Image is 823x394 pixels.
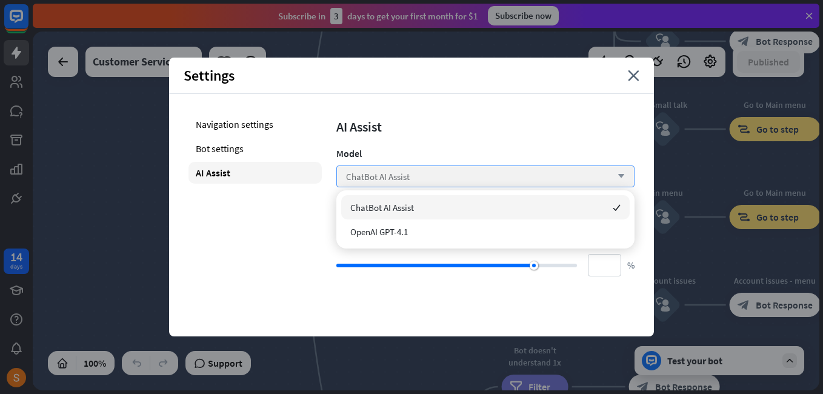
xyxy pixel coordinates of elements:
[738,299,750,311] i: block_bot_response
[80,353,110,373] div: 100%
[627,187,699,199] div: Main menu
[10,252,22,262] div: 14
[10,262,22,271] div: days
[656,122,670,136] i: block_user_input
[278,8,478,24] div: Subscribe in days to get your first month for $1
[613,204,621,212] i: checked
[627,99,699,111] div: 👋 Small talk
[611,173,625,180] i: arrow_down
[738,35,750,47] i: block_bot_response
[528,381,550,393] span: Filter
[493,344,578,369] div: Bot doesn't understand 1x
[346,171,410,182] span: ChatBot AI Assist
[656,210,670,224] i: block_user_input
[336,118,635,135] div: AI Assist
[738,123,750,135] i: block_goto
[637,381,649,393] i: block_bot_response
[188,113,322,135] div: Navigation settings
[627,275,699,287] div: 🔑 Account issues
[756,123,799,135] span: Go to step
[510,381,522,393] i: filter
[655,381,712,393] span: Bot Response
[4,249,29,274] a: 14 days
[756,35,813,47] span: Bot Response
[738,211,750,223] i: block_goto
[656,298,670,312] i: block_user_input
[350,202,414,213] span: ChatBot AI Assist
[188,138,322,159] div: Bot settings
[208,353,242,373] span: Support
[336,147,635,159] div: Model
[620,356,729,369] div: Please rephrase
[628,70,639,81] i: close
[667,355,776,367] div: Test your bot
[488,6,559,25] div: Subscribe now
[756,299,813,311] span: Bot Response
[656,34,670,48] i: block_user_input
[188,162,322,184] div: AI Assist
[737,51,800,73] button: Published
[10,5,46,41] button: Open LiveChat chat widget
[756,211,799,223] span: Go to step
[627,259,635,271] span: %
[184,66,235,85] span: Settings
[350,226,408,238] span: OpenAI GPT-4.1
[93,47,195,77] div: Customer Service Bot
[330,8,342,24] div: 3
